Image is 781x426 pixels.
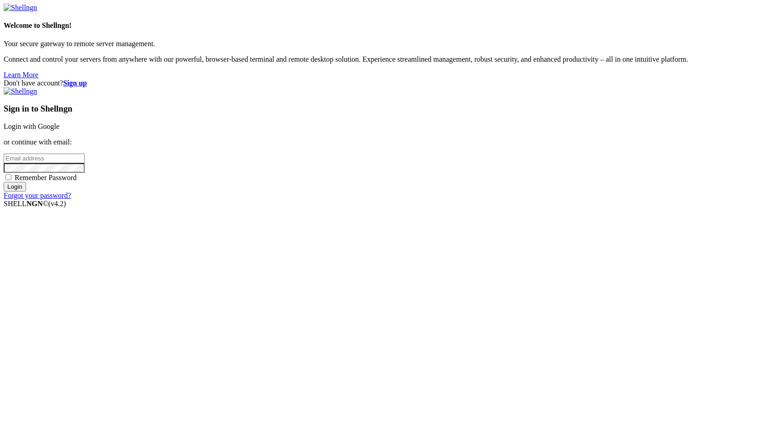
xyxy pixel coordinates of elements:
[4,79,777,87] div: Don't have account?
[4,40,777,48] p: Your secure gateway to remote server management.
[4,4,37,12] img: Shellngn
[4,192,71,199] a: Forgot your password?
[4,71,38,79] a: Learn More
[5,174,11,180] input: Remember Password
[4,138,777,146] p: or continue with email:
[4,182,26,192] input: Login
[4,104,777,114] h3: Sign in to Shellngn
[4,200,66,208] span: SHELL ©
[15,174,77,181] span: Remember Password
[4,154,85,163] input: Email address
[27,200,43,208] b: NGN
[4,21,777,30] h4: Welcome to Shellngn!
[63,79,87,87] a: Sign up
[4,122,59,130] a: Login with Google
[48,200,66,208] span: 4.2.0
[4,55,777,64] p: Connect and control your servers from anywhere with our powerful, browser-based terminal and remo...
[4,87,37,96] img: Shellngn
